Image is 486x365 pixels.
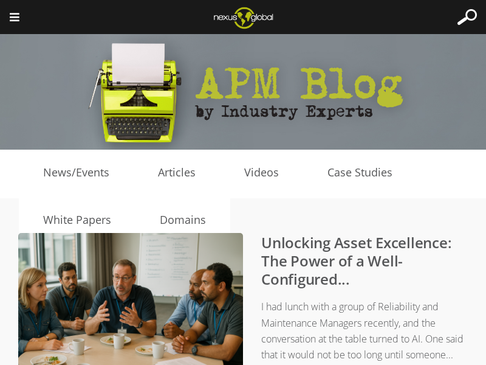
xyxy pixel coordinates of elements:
[303,164,417,182] a: Case Studies
[134,164,220,182] a: Articles
[204,3,282,32] img: Nexus Global
[220,164,303,182] a: Videos
[261,232,452,289] a: Unlocking Asset Excellence: The Power of a Well-Configured...
[43,299,468,363] p: I had lunch with a group of Reliability and Maintenance Managers recently, and the conversation a...
[19,164,134,182] a: News/Events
